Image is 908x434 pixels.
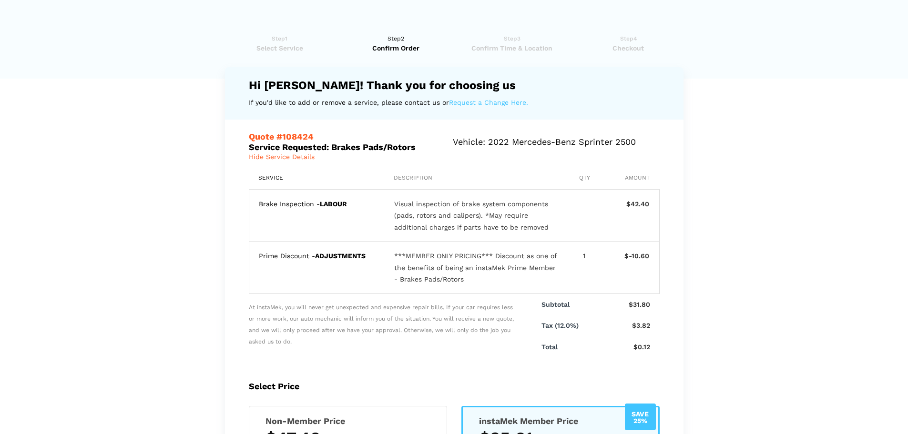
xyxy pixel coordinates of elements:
[394,198,558,233] div: Visual inspection of brake system components (pads, rotors and calipers). *May require additional...
[249,294,516,358] span: At instaMek, you will never get unexpected and expensive repair bills. If your car requires less ...
[457,43,567,53] span: Confirm Time & Location
[596,341,650,353] p: $0.12
[320,200,347,208] b: LABOUR
[225,34,335,53] a: Step1
[573,43,684,53] span: Checkout
[341,43,451,53] span: Confirm Order
[259,198,376,233] div: Brake Inspection -
[610,198,649,233] div: $42.40
[573,34,684,53] a: Step4
[225,43,335,53] span: Select Service
[596,320,650,332] p: $3.82
[249,131,439,151] h5: Service Requested: Brakes Pads/Rotors
[259,250,376,285] div: Prime Discount -
[541,299,596,311] p: Subtotal
[625,404,656,430] div: Save 25%
[249,131,314,141] span: Quote #108424
[341,34,451,53] a: Step2
[576,250,592,285] div: 1
[541,320,596,332] p: Tax (12.0%)
[394,174,558,181] div: Description
[577,174,592,181] div: Qty
[453,137,660,147] h5: Vehicle: 2022 Mercedes-Benz Sprinter 2500
[394,250,558,285] div: ***MEMBER ONLY PRICING*** Discount as one of the benefits of being an instaMek Prime Member - Bra...
[258,174,376,181] div: Service
[596,299,650,311] p: $31.80
[249,381,660,391] h5: Select Price
[541,341,596,353] p: Total
[249,97,660,109] p: If you'd like to add or remove a service, please contact us or
[457,34,567,53] a: Step3
[610,250,649,285] div: $-10.60
[479,416,642,426] h5: instaMek Member Price
[611,174,650,181] div: Amount
[449,97,528,109] a: Request a Change Here.
[249,79,660,92] h4: Hi [PERSON_NAME]! Thank you for choosing us
[315,252,366,260] b: ADJUSTMENTS
[249,153,315,161] span: Hide Service Details
[265,416,430,426] h5: Non-Member Price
